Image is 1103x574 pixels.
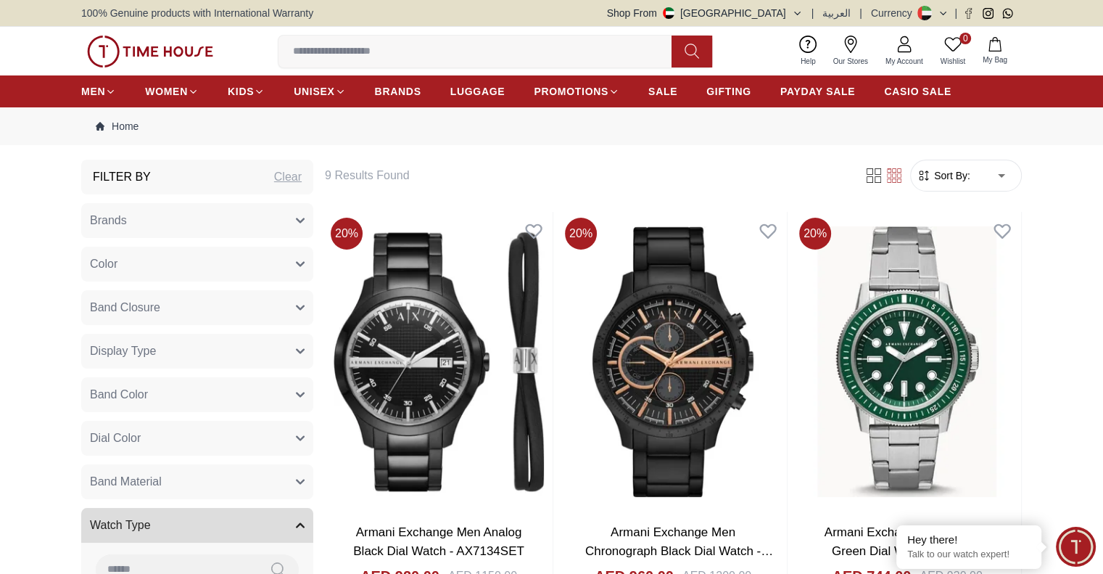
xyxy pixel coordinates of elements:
span: Watch Type [90,517,151,534]
a: PAYDAY SALE [780,78,855,104]
div: Hey there! [907,533,1030,547]
button: My Bag [974,34,1016,68]
img: Armani Exchange Men Chronograph Black Dial Watch - AX2429 [559,212,787,512]
a: Our Stores [825,33,877,70]
span: KIDS [228,84,254,99]
h6: 9 Results Found [325,167,846,184]
a: 0Wishlist [932,33,974,70]
span: Band Material [90,473,162,491]
span: Band Closure [90,299,160,316]
a: Help [792,33,825,70]
span: UNISEX [294,84,334,99]
a: Armani Exchange Men Analog Black Dial Watch - AX7134SET [353,525,524,558]
span: 100% Genuine products with International Warranty [81,6,313,20]
span: PAYDAY SALE [780,84,855,99]
button: Display Type [81,334,313,369]
span: 20 % [799,218,831,250]
button: Sort By: [917,168,970,183]
span: MEN [81,84,105,99]
span: WOMEN [145,84,188,99]
a: WOMEN [145,78,199,104]
span: Dial Color [90,430,141,447]
h3: Filter By [93,168,151,186]
div: Chat Widget [1056,527,1096,567]
button: Brands [81,203,313,238]
a: UNISEX [294,78,345,104]
span: Our Stores [827,56,874,67]
a: PROMOTIONS [534,78,619,104]
a: Home [96,119,139,134]
a: LUGGAGE [450,78,505,104]
span: | [859,6,862,20]
span: | [954,6,957,20]
button: Shop From[GEOGRAPHIC_DATA] [607,6,803,20]
span: Sort By: [931,168,970,183]
button: Watch Type [81,508,313,543]
img: ... [87,36,213,67]
span: Brands [90,212,127,229]
button: Band Color [81,377,313,412]
a: CASIO SALE [884,78,951,104]
button: Dial Color [81,421,313,456]
button: Band Material [81,464,313,499]
span: GIFTING [706,84,751,99]
img: Armani Exchange Men Analog Green Dial Watch - AX1860 [793,212,1021,512]
a: Whatsapp [1002,8,1013,19]
a: MEN [81,78,116,104]
span: Help [795,56,822,67]
span: LUGGAGE [450,84,505,99]
span: My Account [880,56,929,67]
p: Talk to our watch expert! [907,549,1030,561]
button: Band Closure [81,290,313,325]
span: PROMOTIONS [534,84,608,99]
button: Color [81,247,313,282]
a: SALE [648,78,677,104]
a: Facebook [963,8,974,19]
a: Armani Exchange Men Analog Green Dial Watch - AX1860 [825,525,991,558]
nav: Breadcrumb [81,107,1022,145]
span: SALE [648,84,677,99]
span: Display Type [90,343,156,360]
span: Color [90,255,117,273]
span: 20 % [565,218,597,250]
a: KIDS [228,78,265,104]
span: 20 % [331,218,363,250]
a: BRANDS [375,78,421,104]
a: Instagram [983,8,993,19]
div: Clear [274,168,302,186]
img: Armani Exchange Men Analog Black Dial Watch - AX7134SET [325,212,553,512]
span: Band Color [90,386,148,403]
div: Currency [871,6,918,20]
span: 0 [959,33,971,44]
span: BRANDS [375,84,421,99]
span: CASIO SALE [884,84,951,99]
span: Wishlist [935,56,971,67]
span: My Bag [977,54,1013,65]
span: | [811,6,814,20]
button: العربية [822,6,851,20]
img: United Arab Emirates [663,7,674,19]
a: GIFTING [706,78,751,104]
